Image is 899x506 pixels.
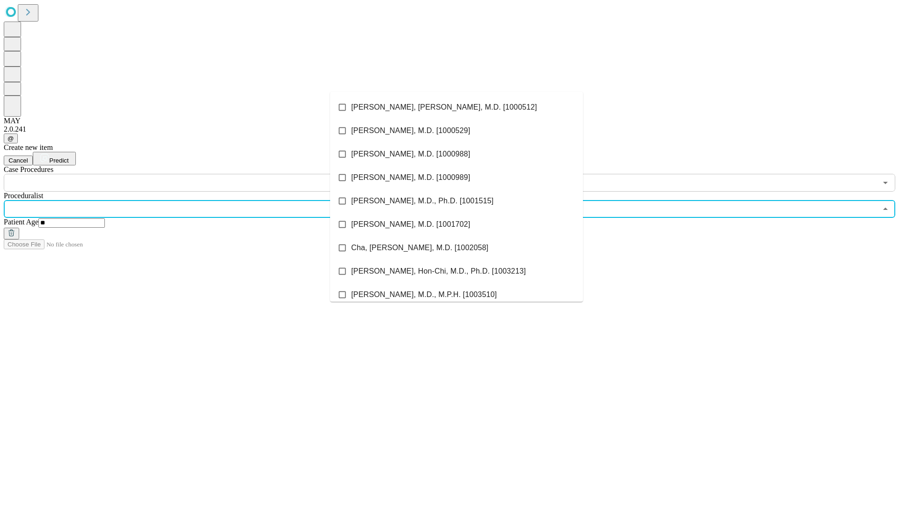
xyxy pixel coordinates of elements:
[351,266,526,277] span: [PERSON_NAME], Hon-Chi, M.D., Ph.D. [1003213]
[4,218,38,226] span: Patient Age
[4,134,18,143] button: @
[4,143,53,151] span: Create new item
[351,195,494,207] span: [PERSON_NAME], M.D., Ph.D. [1001515]
[4,192,43,200] span: Proceduralist
[351,149,470,160] span: [PERSON_NAME], M.D. [1000988]
[4,117,895,125] div: MAY
[879,202,892,216] button: Close
[4,125,895,134] div: 2.0.241
[351,125,470,136] span: [PERSON_NAME], M.D. [1000529]
[8,157,28,164] span: Cancel
[351,102,537,113] span: [PERSON_NAME], [PERSON_NAME], M.D. [1000512]
[351,289,497,300] span: [PERSON_NAME], M.D., M.P.H. [1003510]
[7,135,14,142] span: @
[351,242,488,253] span: Cha, [PERSON_NAME], M.D. [1002058]
[351,172,470,183] span: [PERSON_NAME], M.D. [1000989]
[33,152,76,165] button: Predict
[49,157,68,164] span: Predict
[351,219,470,230] span: [PERSON_NAME], M.D. [1001702]
[4,165,53,173] span: Scheduled Procedure
[4,156,33,165] button: Cancel
[879,176,892,189] button: Open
